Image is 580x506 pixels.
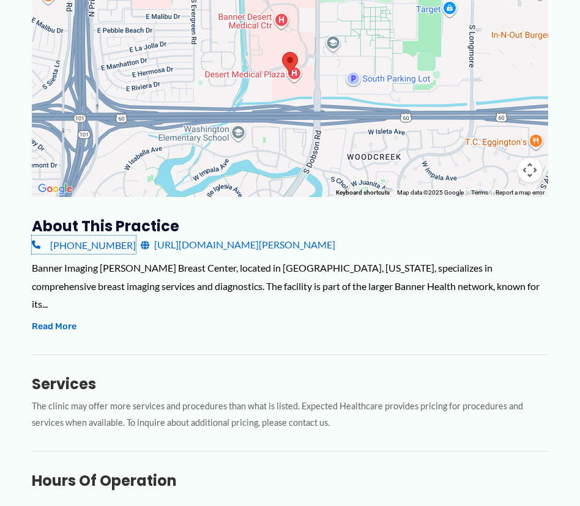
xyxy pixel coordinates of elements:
[141,236,335,254] a: [URL][DOMAIN_NAME][PERSON_NAME]
[336,188,390,197] button: Keyboard shortcuts
[32,374,548,393] h3: Services
[496,189,545,196] a: Report a map error
[35,181,75,197] img: Google
[35,181,75,197] a: Open this area in Google Maps (opens a new window)
[32,398,548,431] p: The clinic may offer more services and procedures than what is listed. Expected Healthcare provid...
[32,471,548,490] h3: Hours of Operation
[32,259,548,313] div: Banner Imaging [PERSON_NAME] Breast Center, located in [GEOGRAPHIC_DATA], [US_STATE], specializes...
[518,158,542,182] button: Map camera controls
[32,319,76,334] button: Read More
[32,236,136,254] a: [PHONE_NUMBER]
[32,217,548,236] h3: About this practice
[397,189,464,196] span: Map data ©2025 Google
[471,189,488,196] a: Terms (opens in new tab)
